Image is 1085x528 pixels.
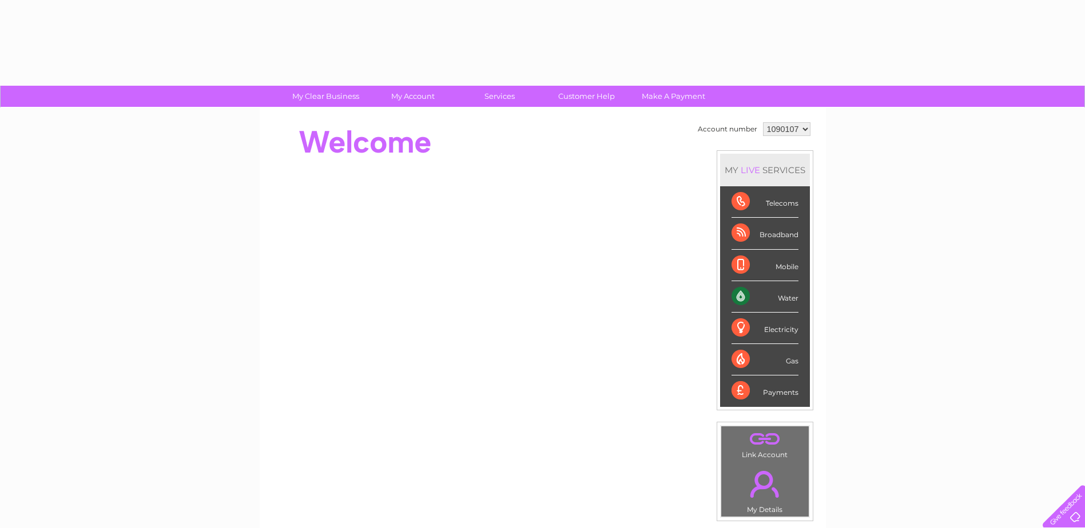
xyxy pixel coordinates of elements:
[724,464,806,504] a: .
[279,86,373,107] a: My Clear Business
[732,313,798,344] div: Electricity
[721,426,809,462] td: Link Account
[695,119,760,139] td: Account number
[720,154,810,186] div: MY SERVICES
[732,186,798,218] div: Telecoms
[732,344,798,375] div: Gas
[732,375,798,406] div: Payments
[732,281,798,313] div: Water
[452,86,547,107] a: Services
[732,250,798,281] div: Mobile
[738,165,762,175] div: LIVE
[724,429,806,449] a: .
[626,86,721,107] a: Make A Payment
[721,461,809,517] td: My Details
[539,86,634,107] a: Customer Help
[365,86,460,107] a: My Account
[732,218,798,249] div: Broadband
